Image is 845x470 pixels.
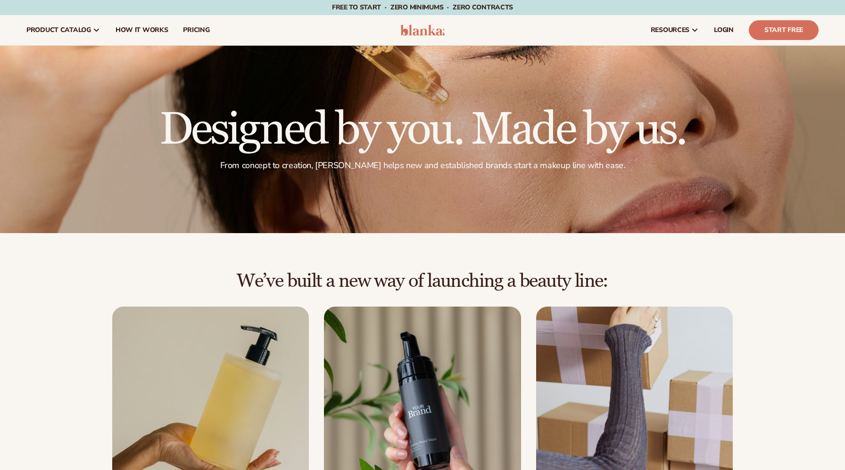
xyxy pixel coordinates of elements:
[175,15,217,45] a: pricing
[108,15,176,45] a: How It Works
[643,15,706,45] a: resources
[26,26,91,34] span: product catalog
[332,3,513,12] span: Free to start · ZERO minimums · ZERO contracts
[26,271,819,292] h2: We’ve built a new way of launching a beauty line:
[159,160,686,171] p: From concept to creation, [PERSON_NAME] helps new and established brands start a makeup line with...
[19,15,108,45] a: product catalog
[116,26,168,34] span: How It Works
[749,20,819,40] a: Start Free
[714,26,734,34] span: LOGIN
[159,107,686,153] h1: Designed by you. Made by us.
[183,26,209,34] span: pricing
[706,15,741,45] a: LOGIN
[400,24,445,36] img: logo
[651,26,689,34] span: resources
